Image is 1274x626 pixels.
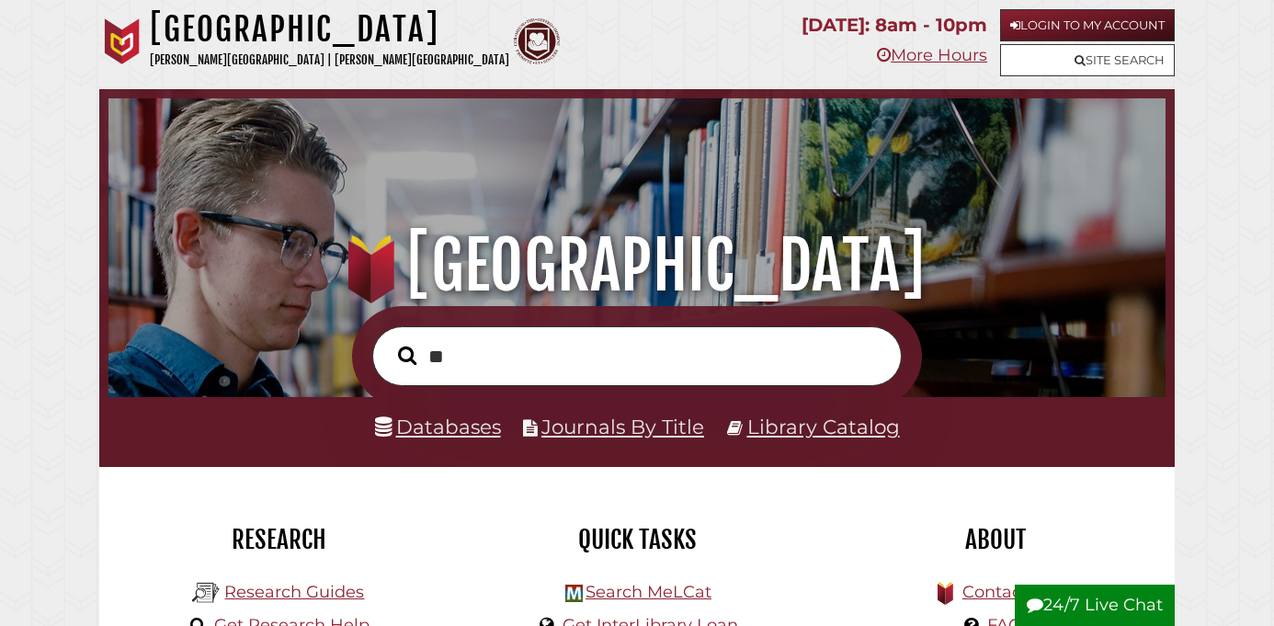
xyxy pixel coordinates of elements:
[565,585,583,602] img: Hekman Library Logo
[150,9,509,50] h1: [GEOGRAPHIC_DATA]
[1000,9,1175,41] a: Login to My Account
[150,50,509,71] p: [PERSON_NAME][GEOGRAPHIC_DATA] | [PERSON_NAME][GEOGRAPHIC_DATA]
[375,415,501,438] a: Databases
[192,579,220,607] img: Hekman Library Logo
[389,341,427,370] button: Search
[830,524,1161,555] h2: About
[128,225,1146,306] h1: [GEOGRAPHIC_DATA]
[113,524,444,555] h2: Research
[877,45,987,65] a: More Hours
[224,582,364,602] a: Research Guides
[541,415,704,438] a: Journals By Title
[472,524,802,555] h2: Quick Tasks
[802,9,987,41] p: [DATE]: 8am - 10pm
[747,415,900,438] a: Library Catalog
[398,345,417,365] i: Search
[1000,44,1175,76] a: Site Search
[99,18,145,64] img: Calvin University
[586,582,711,602] a: Search MeLCat
[962,582,1053,602] a: Contact Us
[514,18,560,64] img: Calvin Theological Seminary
